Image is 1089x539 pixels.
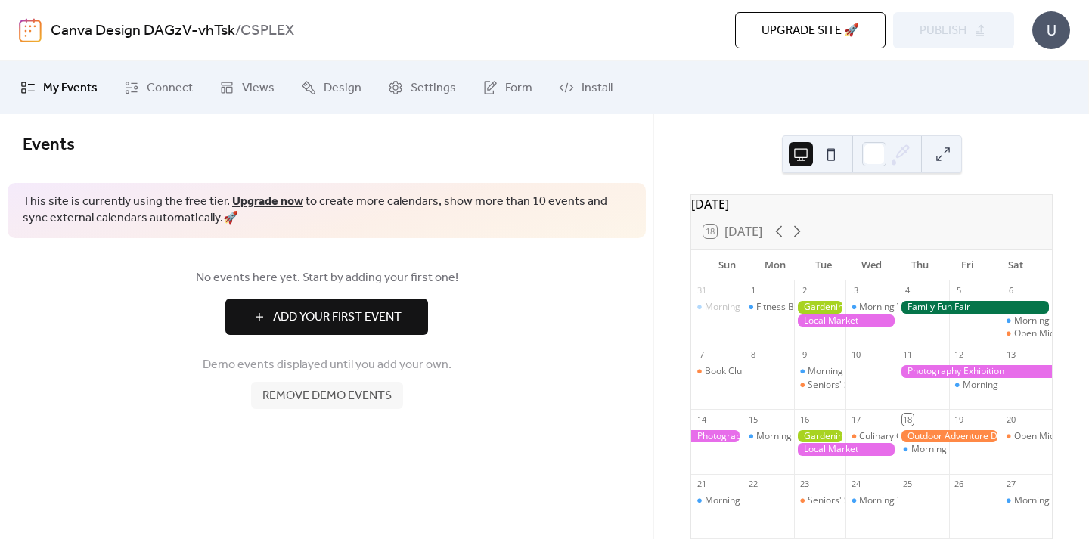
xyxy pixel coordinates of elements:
[762,22,859,40] span: Upgrade site 🚀
[147,79,193,98] span: Connect
[691,195,1052,213] div: [DATE]
[747,414,759,425] div: 15
[743,301,794,314] div: Fitness Bootcamp
[859,430,955,443] div: Culinary Cooking Class
[411,79,456,98] span: Settings
[756,301,831,314] div: Fitness Bootcamp
[377,67,467,108] a: Settings
[1014,327,1079,340] div: Open Mic Night
[691,301,743,314] div: Morning Yoga Bliss
[1001,327,1052,340] div: Open Mic Night
[902,414,914,425] div: 18
[23,299,631,335] a: Add Your First Event
[850,479,861,490] div: 24
[1014,430,1079,443] div: Open Mic Night
[794,379,845,392] div: Seniors' Social Tea
[505,79,532,98] span: Form
[235,17,240,45] b: /
[902,479,914,490] div: 25
[582,79,613,98] span: Install
[232,190,303,213] a: Upgrade now
[895,250,944,280] div: Thu
[902,285,914,296] div: 4
[208,67,286,108] a: Views
[850,285,861,296] div: 3
[1005,479,1016,490] div: 27
[747,479,759,490] div: 22
[19,18,42,42] img: logo
[808,379,887,392] div: Seniors' Social Tea
[898,301,1052,314] div: Family Fun Fair
[51,17,235,45] a: Canva Design DAGzV-vhTsk
[808,494,887,507] div: Seniors' Social Tea
[696,479,707,490] div: 21
[799,414,810,425] div: 16
[963,379,1044,392] div: Morning Yoga Bliss
[859,301,940,314] div: Morning Yoga Bliss
[794,443,897,456] div: Local Market
[1001,314,1052,327] div: Morning Yoga Bliss
[898,430,1001,443] div: Outdoor Adventure Day
[705,301,786,314] div: Morning Yoga Bliss
[9,67,109,108] a: My Events
[735,12,886,48] button: Upgrade site 🚀
[23,129,75,162] span: Events
[794,430,845,443] div: Gardening Workshop
[743,430,794,443] div: Morning Yoga Bliss
[696,414,707,425] div: 14
[949,379,1001,392] div: Morning Yoga Bliss
[747,349,759,361] div: 8
[859,494,940,507] div: Morning Yoga Bliss
[705,365,792,378] div: Book Club Gathering
[845,430,897,443] div: Culinary Cooking Class
[799,479,810,490] div: 23
[991,250,1040,280] div: Sat
[1005,285,1016,296] div: 6
[691,494,743,507] div: Morning Yoga Bliss
[747,285,759,296] div: 1
[696,349,707,361] div: 7
[794,365,845,378] div: Morning Yoga Bliss
[848,250,896,280] div: Wed
[954,414,965,425] div: 19
[799,285,810,296] div: 2
[845,494,897,507] div: Morning Yoga Bliss
[808,365,889,378] div: Morning Yoga Bliss
[794,301,845,314] div: Gardening Workshop
[113,67,204,108] a: Connect
[43,79,98,98] span: My Events
[471,67,544,108] a: Form
[954,349,965,361] div: 12
[850,349,861,361] div: 10
[756,430,837,443] div: Morning Yoga Bliss
[203,356,451,374] span: Demo events displayed until you add your own.
[845,301,897,314] div: Morning Yoga Bliss
[1032,11,1070,49] div: U
[548,67,624,108] a: Install
[954,479,965,490] div: 26
[691,430,743,443] div: Photography Exhibition
[290,67,373,108] a: Design
[251,382,403,409] button: Remove demo events
[902,349,914,361] div: 11
[1005,349,1016,361] div: 13
[696,285,707,296] div: 31
[794,314,897,327] div: Local Market
[911,443,992,456] div: Morning Yoga Bliss
[324,79,361,98] span: Design
[898,365,1052,378] div: Photography Exhibition
[799,250,848,280] div: Tue
[242,79,275,98] span: Views
[703,250,752,280] div: Sun
[273,308,402,327] span: Add Your First Event
[752,250,800,280] div: Mon
[898,443,949,456] div: Morning Yoga Bliss
[1001,430,1052,443] div: Open Mic Night
[23,194,631,228] span: This site is currently using the free tier. to create more calendars, show more than 10 events an...
[225,299,428,335] button: Add Your First Event
[240,17,294,45] b: CSPLEX
[799,349,810,361] div: 9
[1001,494,1052,507] div: Morning Yoga Bliss
[850,414,861,425] div: 17
[794,494,845,507] div: Seniors' Social Tea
